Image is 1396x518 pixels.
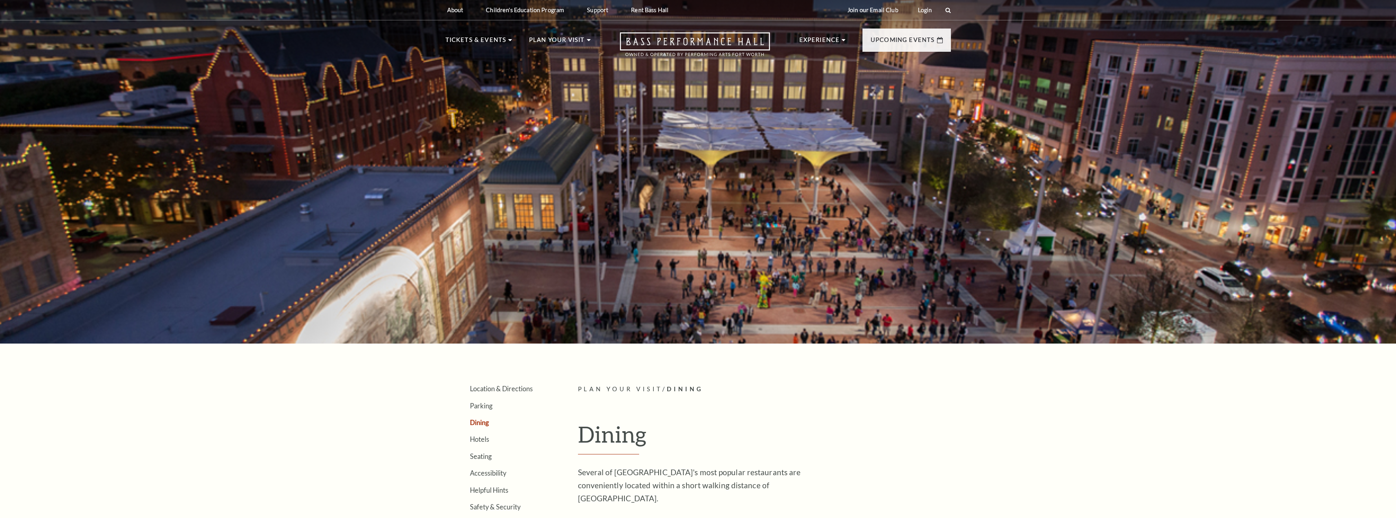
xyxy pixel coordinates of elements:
[578,384,951,395] p: /
[578,466,843,505] p: Several of [GEOGRAPHIC_DATA]'s most popular restaurants are conveniently located within a short w...
[578,421,951,454] h1: Dining
[871,35,935,50] p: Upcoming Events
[799,35,840,50] p: Experience
[470,385,533,392] a: Location & Directions
[470,469,506,477] a: Accessibility
[470,435,489,443] a: Hotels
[470,486,508,494] a: Helpful Hints
[486,7,564,13] p: Children's Education Program
[445,35,507,50] p: Tickets & Events
[631,7,668,13] p: Rent Bass Hall
[470,503,520,511] a: Safety & Security
[667,386,704,392] span: Dining
[529,35,585,50] p: Plan Your Visit
[587,7,608,13] p: Support
[470,452,492,460] a: Seating
[470,419,489,426] a: Dining
[470,402,492,410] a: Parking
[578,386,663,392] span: Plan Your Visit
[447,7,463,13] p: About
